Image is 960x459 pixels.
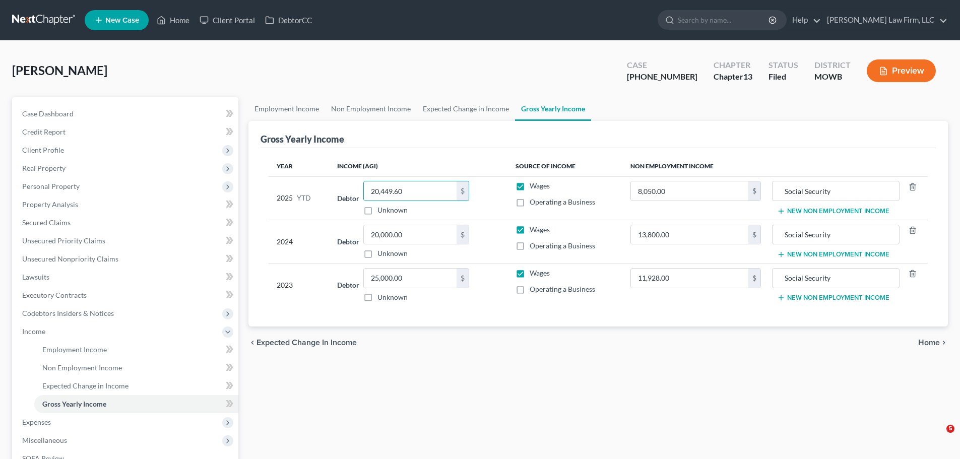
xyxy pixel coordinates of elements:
span: 5 [946,425,954,433]
div: $ [457,225,469,244]
a: Secured Claims [14,214,238,232]
a: Unsecured Nonpriority Claims [14,250,238,268]
input: Search by name... [678,11,770,29]
span: Secured Claims [22,218,71,227]
span: Personal Property [22,182,80,190]
a: DebtorCC [260,11,317,29]
span: Credit Report [22,127,66,136]
button: New Non Employment Income [777,207,889,215]
input: Source of Income [778,181,893,201]
div: $ [457,269,469,288]
a: Executory Contracts [14,286,238,304]
div: Chapter [714,71,752,83]
input: 0.00 [631,225,748,244]
span: Home [918,339,940,347]
div: $ [457,181,469,201]
div: District [814,59,851,71]
span: Wages [530,181,550,190]
span: Non Employment Income [42,363,122,372]
span: Operating a Business [530,198,595,206]
span: 13 [743,72,752,81]
th: Non Employment Income [622,156,928,176]
div: Filed [769,71,798,83]
a: Lawsuits [14,268,238,286]
span: Wages [530,269,550,277]
button: chevron_left Expected Change in Income [248,339,357,347]
span: Unsecured Priority Claims [22,236,105,245]
iframe: Intercom live chat [926,425,950,449]
label: Unknown [377,248,408,258]
label: Debtor [337,193,359,204]
div: [PHONE_NUMBER] [627,71,697,83]
span: Gross Yearly Income [42,400,106,408]
span: Operating a Business [530,241,595,250]
label: Unknown [377,292,408,302]
input: 0.00 [364,225,457,244]
label: Debtor [337,280,359,290]
div: Gross Yearly Income [261,133,344,145]
i: chevron_left [248,339,257,347]
span: Expected Change in Income [42,381,129,390]
a: Non Employment Income [325,97,417,121]
a: Non Employment Income [34,359,238,377]
div: $ [748,225,760,244]
span: Property Analysis [22,200,78,209]
div: 2025 [277,181,321,215]
i: chevron_right [940,339,948,347]
button: New Non Employment Income [777,250,889,258]
span: Lawsuits [22,273,49,281]
span: Case Dashboard [22,109,74,118]
a: Gross Yearly Income [515,97,591,121]
div: 2023 [277,268,321,302]
span: Client Profile [22,146,64,154]
a: Employment Income [34,341,238,359]
span: Executory Contracts [22,291,87,299]
div: Chapter [714,59,752,71]
a: [PERSON_NAME] Law Firm, LLC [822,11,947,29]
span: Real Property [22,164,66,172]
a: Home [152,11,195,29]
label: Debtor [337,236,359,247]
input: Source of Income [778,225,893,244]
div: MOWB [814,71,851,83]
span: Miscellaneous [22,436,67,444]
a: Help [787,11,821,29]
button: Preview [867,59,936,82]
div: Status [769,59,798,71]
span: Codebtors Insiders & Notices [22,309,114,317]
input: 0.00 [631,181,748,201]
a: Case Dashboard [14,105,238,123]
input: 0.00 [364,269,457,288]
div: $ [748,269,760,288]
input: Source of Income [778,269,893,288]
span: Expenses [22,418,51,426]
label: Unknown [377,205,408,215]
th: Income (AGI) [329,156,507,176]
a: Gross Yearly Income [34,395,238,413]
a: Client Portal [195,11,260,29]
button: New Non Employment Income [777,294,889,302]
span: Unsecured Nonpriority Claims [22,254,118,263]
span: [PERSON_NAME] [12,63,107,78]
span: Wages [530,225,550,234]
span: Operating a Business [530,285,595,293]
div: $ [748,181,760,201]
input: 0.00 [631,269,748,288]
button: Home chevron_right [918,339,948,347]
div: 2024 [277,225,321,259]
span: Employment Income [42,345,107,354]
span: Income [22,327,45,336]
th: Year [269,156,329,176]
a: Employment Income [248,97,325,121]
a: Expected Change in Income [34,377,238,395]
span: New Case [105,17,139,24]
a: Credit Report [14,123,238,141]
a: Property Analysis [14,195,238,214]
th: Source of Income [507,156,622,176]
a: Unsecured Priority Claims [14,232,238,250]
a: Expected Change in Income [417,97,515,121]
span: YTD [297,193,311,203]
span: Expected Change in Income [257,339,357,347]
div: Case [627,59,697,71]
input: 0.00 [364,181,457,201]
